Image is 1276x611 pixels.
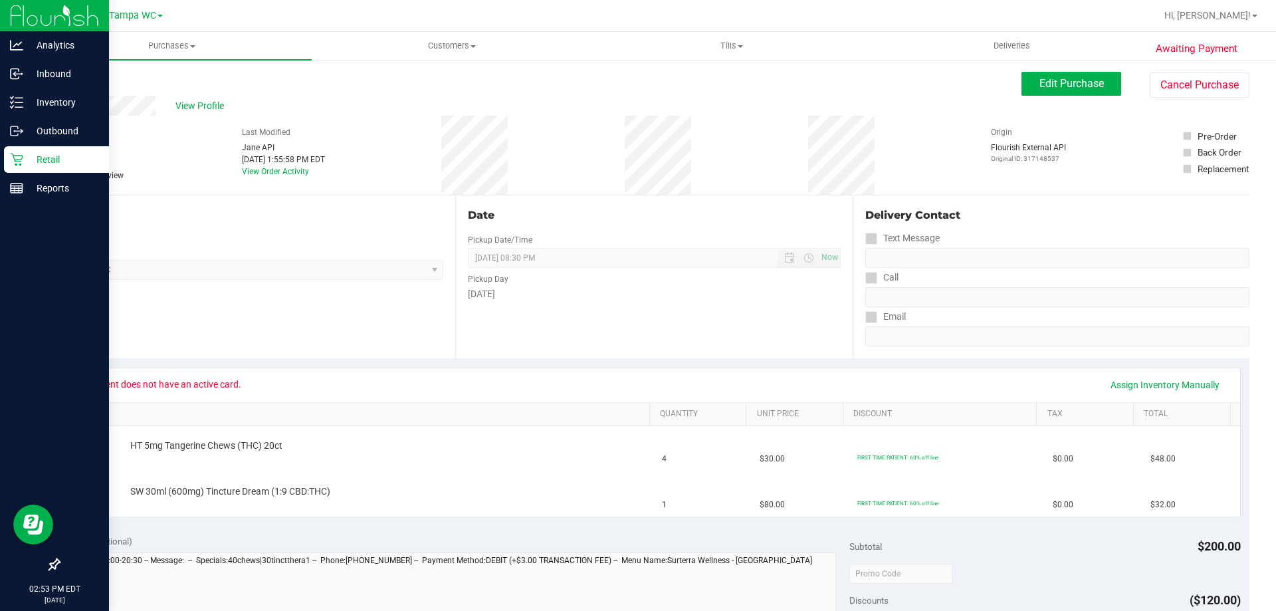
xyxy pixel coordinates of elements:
a: Total [1144,409,1225,420]
inline-svg: Retail [10,153,23,166]
p: Outbound [23,123,103,139]
span: FIRST TIME PATIENT: 60% off line [857,500,938,507]
span: HT 5mg Tangerine Chews (THC) 20ct [130,439,282,452]
a: SKU [78,409,644,420]
div: Location [58,207,443,223]
a: Unit Price [757,409,838,420]
div: [DATE] 1:55:58 PM EDT [242,154,325,166]
span: Tampa WC [109,10,156,21]
inline-svg: Inbound [10,67,23,80]
label: Pickup Day [468,273,508,285]
span: $30.00 [760,453,785,465]
span: SW 30ml (600mg) Tincture Dream (1:9 CBD:THC) [130,485,330,498]
label: Text Message [865,229,940,248]
span: Patient does not have an active card. [80,374,250,395]
span: Customers [312,40,591,52]
input: Format: (999) 999-9999 [865,287,1249,307]
button: Edit Purchase [1021,72,1121,96]
div: Back Order [1198,146,1241,159]
p: Inbound [23,66,103,82]
span: $0.00 [1053,453,1073,465]
a: Discount [853,409,1031,420]
span: Tills [592,40,871,52]
label: Origin [991,126,1012,138]
iframe: Resource center [13,505,53,545]
a: Deliveries [872,32,1152,60]
div: Jane API [242,142,325,154]
span: Purchases [32,40,312,52]
label: Call [865,268,899,287]
inline-svg: Inventory [10,96,23,109]
button: Cancel Purchase [1150,72,1249,98]
div: Replacement [1198,162,1249,176]
span: FIRST TIME PATIENT: 60% off line [857,454,938,461]
p: Retail [23,152,103,168]
p: Original ID: 317148537 [991,154,1066,164]
p: Analytics [23,37,103,53]
span: View Profile [175,99,229,113]
span: $0.00 [1053,499,1073,511]
a: Tills [591,32,871,60]
span: Edit Purchase [1039,77,1104,90]
span: 4 [662,453,667,465]
label: Last Modified [242,126,290,138]
span: $80.00 [760,499,785,511]
div: Flourish External API [991,142,1066,164]
p: 02:53 PM EDT [6,583,103,595]
label: Email [865,307,906,326]
span: Subtotal [849,541,882,552]
inline-svg: Analytics [10,39,23,52]
input: Format: (999) 999-9999 [865,248,1249,268]
a: Quantity [660,409,741,420]
div: [DATE] [468,287,840,301]
p: Reports [23,180,103,196]
span: 1 [662,499,667,511]
span: Deliveries [976,40,1048,52]
span: Hi, [PERSON_NAME]! [1164,10,1251,21]
a: Assign Inventory Manually [1102,374,1228,396]
a: Purchases [32,32,312,60]
a: Tax [1047,409,1128,420]
a: Customers [312,32,591,60]
span: ($120.00) [1190,593,1241,607]
p: Inventory [23,94,103,110]
p: [DATE] [6,595,103,605]
span: $48.00 [1150,453,1176,465]
span: $200.00 [1198,539,1241,553]
div: Date [468,207,840,223]
div: Pre-Order [1198,130,1237,143]
inline-svg: Reports [10,182,23,195]
span: Awaiting Payment [1156,41,1237,57]
label: Pickup Date/Time [468,234,532,246]
inline-svg: Outbound [10,124,23,138]
span: $32.00 [1150,499,1176,511]
div: Delivery Contact [865,207,1249,223]
a: View Order Activity [242,167,309,176]
input: Promo Code [849,564,952,584]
